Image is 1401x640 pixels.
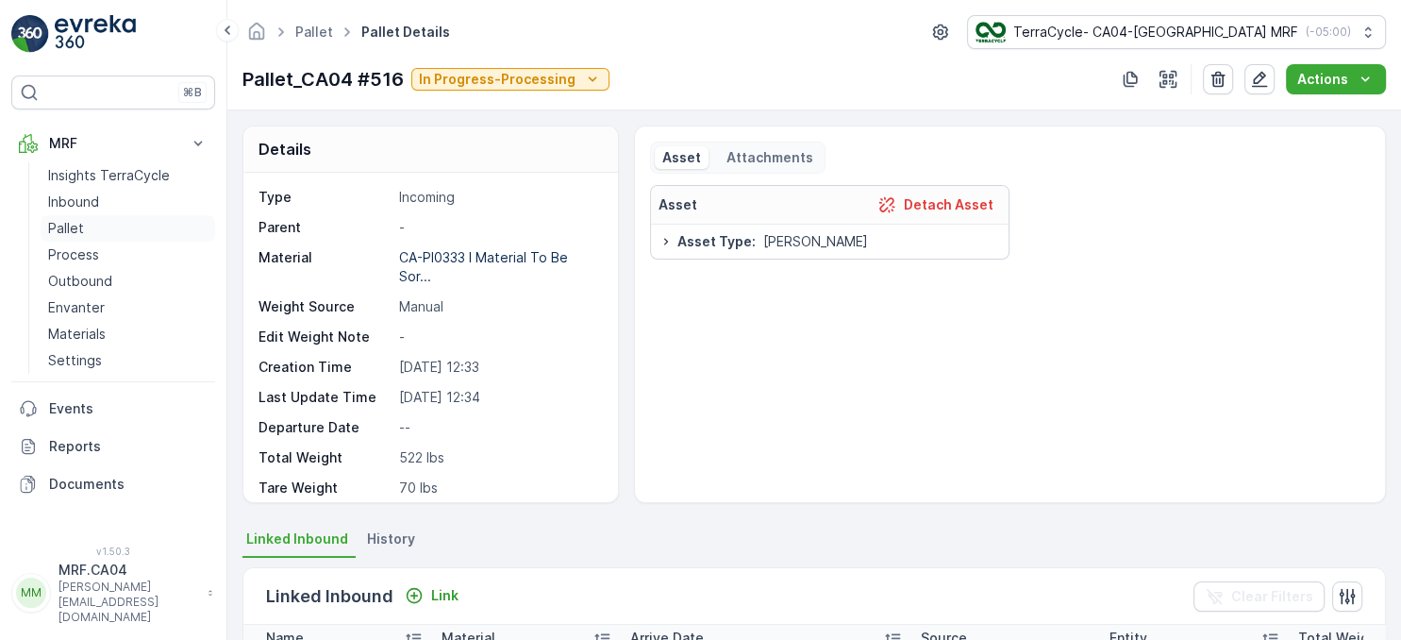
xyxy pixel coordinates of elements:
[259,188,392,207] p: Type
[259,479,392,497] p: Tare Weight
[1013,23,1298,42] p: TerraCycle- CA04-[GEOGRAPHIC_DATA] MRF
[659,195,697,214] p: Asset
[1193,581,1325,612] button: Clear Filters
[870,194,1001,216] button: Detach Asset
[399,297,598,316] p: Manual
[246,28,267,44] a: Homepage
[399,218,598,237] p: -
[41,189,215,215] a: Inbound
[48,166,170,185] p: Insights TerraCycle
[399,188,598,207] p: Incoming
[419,70,575,89] p: In Progress-Processing
[48,193,99,211] p: Inbound
[399,249,572,284] p: CA-PI0333 I Material To Be Sor...
[724,148,813,167] p: Attachments
[58,580,198,625] p: [PERSON_NAME][EMAIL_ADDRESS][DOMAIN_NAME]
[49,475,208,494] p: Documents
[677,232,756,251] span: Asset Type :
[904,195,993,214] p: Detach Asset
[11,125,215,162] button: MRF
[11,428,215,465] a: Reports
[49,399,208,418] p: Events
[259,418,392,437] p: Departure Date
[48,219,84,238] p: Pallet
[295,24,333,40] a: Pallet
[399,448,598,467] p: 522 lbs
[49,134,177,153] p: MRF
[259,358,392,377] p: Creation Time
[49,437,208,456] p: Reports
[399,328,598,346] p: -
[399,388,598,407] p: [DATE] 12:34
[358,23,454,42] span: Pallet Details
[48,325,106,344] p: Materials
[48,298,105,317] p: Envanter
[16,578,46,608] div: MM
[11,546,215,557] span: v 1.50.3
[399,418,598,437] p: --
[41,242,215,268] a: Process
[662,148,701,167] p: Asset
[246,530,348,548] span: Linked Inbound
[55,15,136,53] img: logo_light-DOdMpM7g.png
[431,586,459,605] p: Link
[259,297,392,316] p: Weight Source
[266,583,393,610] p: Linked Inbound
[41,268,215,295] a: Outbound
[411,68,609,91] button: In Progress-Processing
[11,15,49,53] img: logo
[763,232,868,251] span: [PERSON_NAME]
[259,218,392,237] p: Parent
[259,388,392,407] p: Last Update Time
[11,561,215,625] button: MMMRF.CA04[PERSON_NAME][EMAIL_ADDRESS][DOMAIN_NAME]
[259,248,392,286] p: Material
[48,351,102,370] p: Settings
[41,162,215,189] a: Insights TerraCycle
[41,215,215,242] a: Pallet
[259,138,311,160] p: Details
[41,295,215,321] a: Envanter
[1306,25,1351,40] p: ( -05:00 )
[11,465,215,503] a: Documents
[1286,64,1386,94] button: Actions
[1231,587,1313,606] p: Clear Filters
[259,448,392,467] p: Total Weight
[242,65,404,93] p: Pallet_CA04 #516
[183,85,202,100] p: ⌘B
[48,272,112,291] p: Outbound
[58,561,198,580] p: MRF.CA04
[397,584,466,607] button: Link
[967,15,1386,49] button: TerraCycle- CA04-[GEOGRAPHIC_DATA] MRF(-05:00)
[976,22,1006,42] img: TC_8rdWMmT_gp9TRR3.png
[1297,70,1348,89] p: Actions
[48,245,99,264] p: Process
[399,479,598,497] p: 70 lbs
[11,390,215,428] a: Events
[399,358,598,377] p: [DATE] 12:33
[367,530,415,548] span: History
[259,328,392,346] p: Edit Weight Note
[41,321,215,347] a: Materials
[41,347,215,374] a: Settings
